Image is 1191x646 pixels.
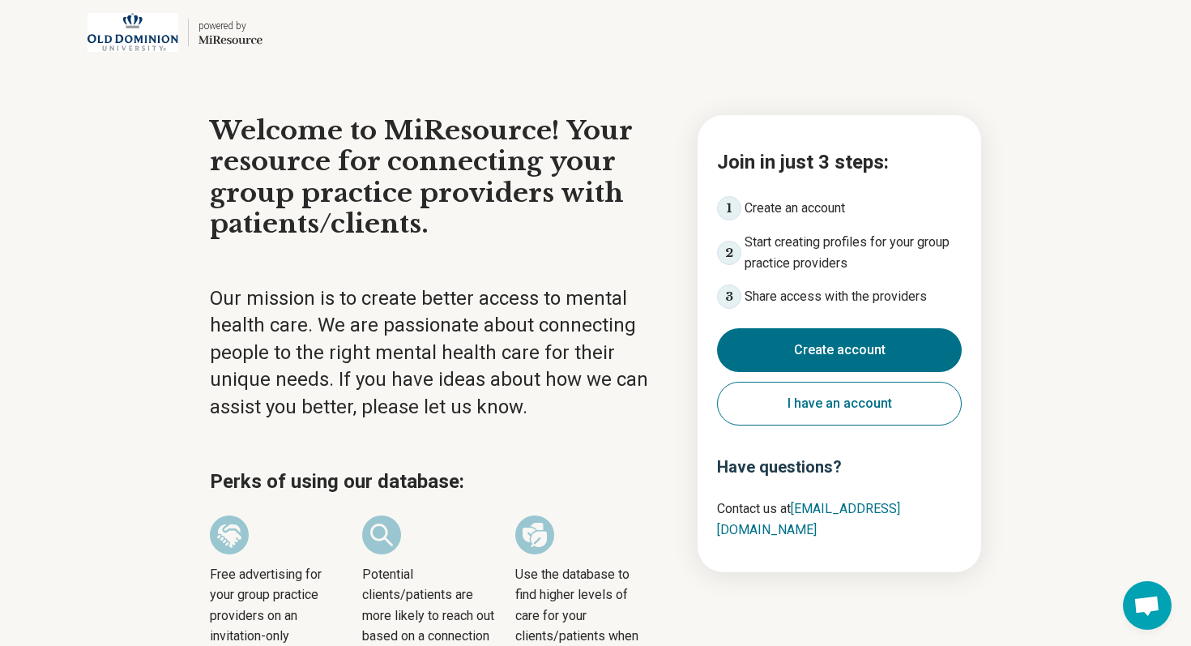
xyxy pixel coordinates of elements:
button: Create account [717,328,962,372]
p: Contact us at [717,498,962,540]
li: Start creating profiles for your group practice providers [717,232,962,273]
li: Share access with the providers [717,284,962,309]
p: Our mission is to create better access to mental health care. We are passionate about connecting ... [210,285,668,421]
li: Create an account [717,196,962,220]
div: powered by [198,19,263,33]
img: Old Dominion University [88,13,178,52]
h1: Welcome to MiResource! Your resource for connecting your group practice providers with patients/c... [210,115,668,240]
a: Old Dominion Universitypowered by [29,13,263,52]
h3: Have questions? [717,455,962,479]
a: [EMAIL_ADDRESS][DOMAIN_NAME] [717,501,900,537]
h2: Perks of using our database: [210,467,668,496]
h2: Join in just 3 steps: [717,148,962,177]
div: Open chat [1123,581,1172,630]
button: I have an account [717,382,962,426]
